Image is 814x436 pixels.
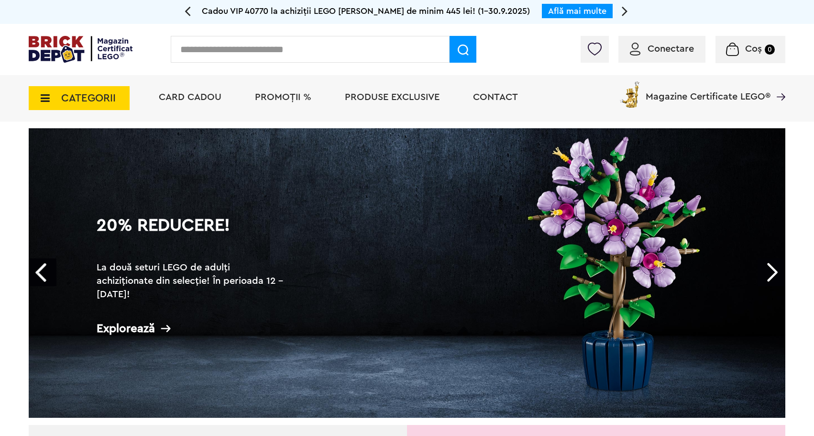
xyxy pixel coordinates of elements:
[255,92,311,102] a: PROMOȚII %
[29,128,785,418] a: 20% Reducere!La două seturi LEGO de adulți achiziționate din selecție! În perioada 12 - [DATE]!Ex...
[548,7,606,15] a: Află mai multe
[630,44,694,54] a: Conectare
[646,79,770,101] span: Magazine Certificate LEGO®
[61,93,116,103] span: CATEGORII
[97,323,288,335] div: Explorează
[97,217,288,251] h1: 20% Reducere!
[97,261,288,301] h2: La două seturi LEGO de adulți achiziționate din selecție! În perioada 12 - [DATE]!
[770,79,785,89] a: Magazine Certificate LEGO®
[29,258,56,286] a: Prev
[345,92,440,102] a: Produse exclusive
[765,45,775,55] small: 0
[159,92,221,102] a: Card Cadou
[648,44,694,54] span: Conectare
[758,258,785,286] a: Next
[473,92,518,102] a: Contact
[745,44,762,54] span: Coș
[202,7,530,15] span: Cadou VIP 40770 la achiziții LEGO [PERSON_NAME] de minim 445 lei! (1-30.9.2025)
